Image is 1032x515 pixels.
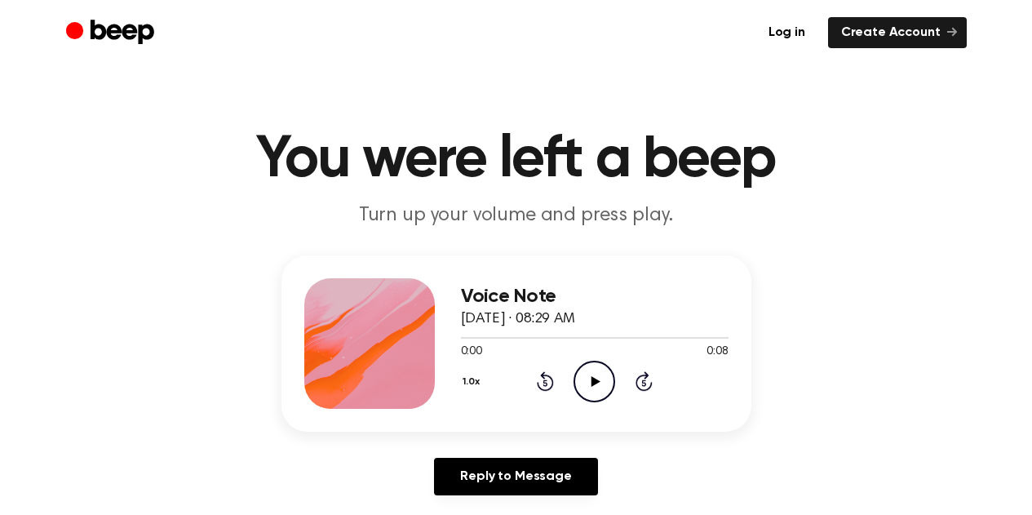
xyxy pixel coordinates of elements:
a: Create Account [828,17,967,48]
a: Log in [755,17,818,48]
span: [DATE] · 08:29 AM [461,312,575,326]
span: 0:00 [461,344,482,361]
a: Reply to Message [434,458,597,495]
button: 1.0x [461,368,486,396]
h3: Voice Note [461,286,729,308]
a: Beep [66,17,158,49]
p: Turn up your volume and press play. [203,202,830,229]
h1: You were left a beep [99,131,934,189]
span: 0:08 [706,344,728,361]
